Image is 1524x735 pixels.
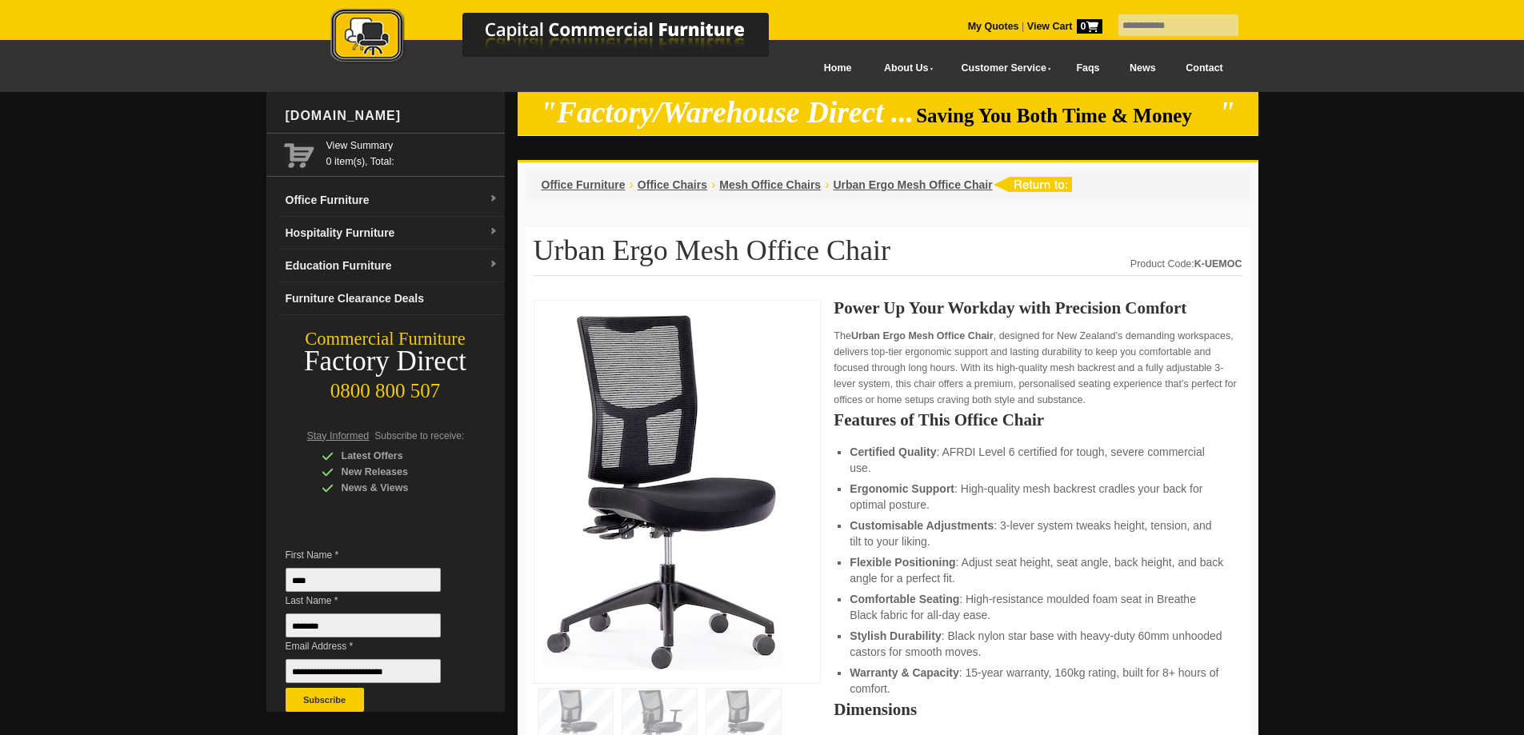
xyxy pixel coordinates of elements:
em: " [1218,96,1235,129]
li: : 15-year warranty, 160kg rating, built for 8+ hours of comfort. [850,665,1226,697]
a: Faqs [1062,50,1115,86]
span: Saving You Both Time & Money [916,105,1216,126]
span: 0 item(s), Total: [326,138,498,167]
li: › [825,177,829,193]
div: Commercial Furniture [266,328,505,350]
a: Contact [1170,50,1238,86]
div: 0800 800 507 [266,372,505,402]
input: First Name * [286,568,441,592]
a: My Quotes [968,21,1019,32]
a: About Us [866,50,943,86]
a: Mesh Office Chairs [719,178,821,191]
a: View Summary [326,138,498,154]
strong: Urban Ergo Mesh Office Chair [851,330,994,342]
span: Stay Informed [307,430,370,441]
img: Urban Ergo Mesh Office Chair – mesh office seat with ergonomic back for NZ workspaces. [542,309,782,670]
div: News & Views [322,480,474,496]
img: Capital Commercial Furniture Logo [286,8,846,66]
li: : High-quality mesh backrest cradles your back for optimal posture. [850,481,1226,513]
button: Subscribe [286,688,364,712]
p: The , designed for New Zealand’s demanding workspaces, delivers top-tier ergonomic support and la... [834,328,1242,408]
li: : Adjust seat height, seat angle, back height, and back angle for a perfect fit. [850,554,1226,586]
a: News [1114,50,1170,86]
a: Furniture Clearance Deals [279,282,505,315]
strong: View Cart [1027,21,1102,32]
input: Last Name * [286,613,441,637]
li: › [630,177,634,193]
span: 0 [1077,19,1102,34]
li: : Black nylon star base with heavy-duty 60mm unhooded castors for smooth moves. [850,628,1226,660]
a: View Cart0 [1024,21,1102,32]
strong: Certified Quality [850,445,936,458]
h2: Power Up Your Workday with Precision Comfort [834,300,1242,316]
strong: Warranty & Capacity [850,666,958,679]
div: Product Code: [1130,256,1242,272]
img: dropdown [489,194,498,204]
a: Urban Ergo Mesh Office Chair [833,178,992,191]
strong: Ergonomic Support [850,482,954,495]
li: › [711,177,715,193]
div: Factory Direct [266,350,505,373]
strong: Customisable Adjustments [850,519,994,532]
div: [DOMAIN_NAME] [279,92,505,140]
span: Subscribe to receive: [374,430,464,441]
span: First Name * [286,547,465,563]
div: Latest Offers [322,448,474,464]
h2: Features of This Office Chair [834,412,1242,428]
img: return to [993,177,1072,192]
img: dropdown [489,260,498,270]
a: Customer Service [943,50,1061,86]
img: dropdown [489,227,498,237]
h2: Dimensions [834,701,1242,717]
div: New Releases [322,464,474,480]
input: Email Address * [286,659,441,683]
span: Last Name * [286,593,465,609]
li: : AFRDI Level 6 certified for tough, severe commercial use. [850,444,1226,476]
a: Hospitality Furnituredropdown [279,217,505,250]
strong: K-UEMOC [1194,258,1242,270]
span: Email Address * [286,638,465,654]
li: : High-resistance moulded foam seat in Breathe Black fabric for all-day ease. [850,591,1226,623]
h1: Urban Ergo Mesh Office Chair [534,235,1242,276]
strong: Flexible Positioning [850,556,955,569]
li: : 3-lever system tweaks height, tension, and tilt to your liking. [850,517,1226,549]
strong: Stylish Durability [850,629,941,642]
a: Education Furnituredropdown [279,250,505,282]
a: Capital Commercial Furniture Logo [286,8,846,71]
a: Office Chairs [638,178,707,191]
em: "Factory/Warehouse Direct ... [540,96,914,129]
a: Office Furniture [542,178,626,191]
strong: Comfortable Seating [850,593,959,605]
a: Office Furnituredropdown [279,184,505,217]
